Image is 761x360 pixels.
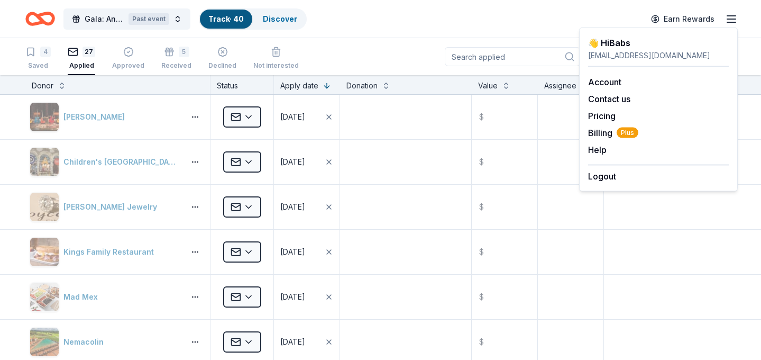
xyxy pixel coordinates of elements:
button: Not interested [253,42,299,75]
button: 5Received [161,42,191,75]
button: Help [588,143,607,156]
a: Earn Rewards [645,10,721,29]
span: Gala: An Evening in [GEOGRAPHIC_DATA] [85,13,124,25]
a: Pricing [588,111,616,121]
div: Saved [25,61,51,70]
button: 4Saved [25,42,51,75]
a: Account [588,77,621,87]
button: [DATE] [274,95,340,139]
div: Value [478,79,498,92]
input: Search applied [445,47,580,66]
button: [DATE] [274,140,340,184]
div: [DATE] [280,111,305,123]
button: [DATE] [274,230,340,274]
a: Home [25,6,55,31]
div: [DATE] [280,156,305,168]
button: Track· 40Discover [199,8,307,30]
button: Approved [112,42,144,75]
a: Track· 40 [208,14,244,23]
div: Past event [129,13,169,25]
a: Discover [263,14,297,23]
div: [DATE] [280,336,305,348]
div: 4 [40,47,51,57]
div: Status [210,75,274,94]
div: Donation [346,79,378,92]
div: [DATE] [280,246,305,258]
div: Applied [68,61,95,70]
button: 27Applied [68,42,95,75]
div: [DATE] [280,201,305,213]
div: [DATE] [280,291,305,303]
button: [DATE] [274,185,340,229]
div: Not interested [253,61,299,70]
button: BillingPlus [588,127,638,139]
div: 5 [179,47,189,57]
span: Billing [588,127,638,139]
button: Logout [588,170,616,183]
div: 27 [82,47,95,57]
button: Gala: An Evening in [GEOGRAPHIC_DATA]Past event [63,8,190,30]
div: Apply date [280,79,318,92]
button: Contact us [588,93,630,105]
div: 👋 Hi Babs [588,37,729,49]
div: [EMAIL_ADDRESS][DOMAIN_NAME] [588,49,729,62]
div: Donor [32,79,53,92]
div: Received [161,61,191,70]
span: Plus [617,128,638,138]
div: Assignee [544,79,576,92]
div: Declined [208,61,236,70]
button: Declined [208,42,236,75]
button: [DATE] [274,275,340,319]
div: Approved [112,61,144,70]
